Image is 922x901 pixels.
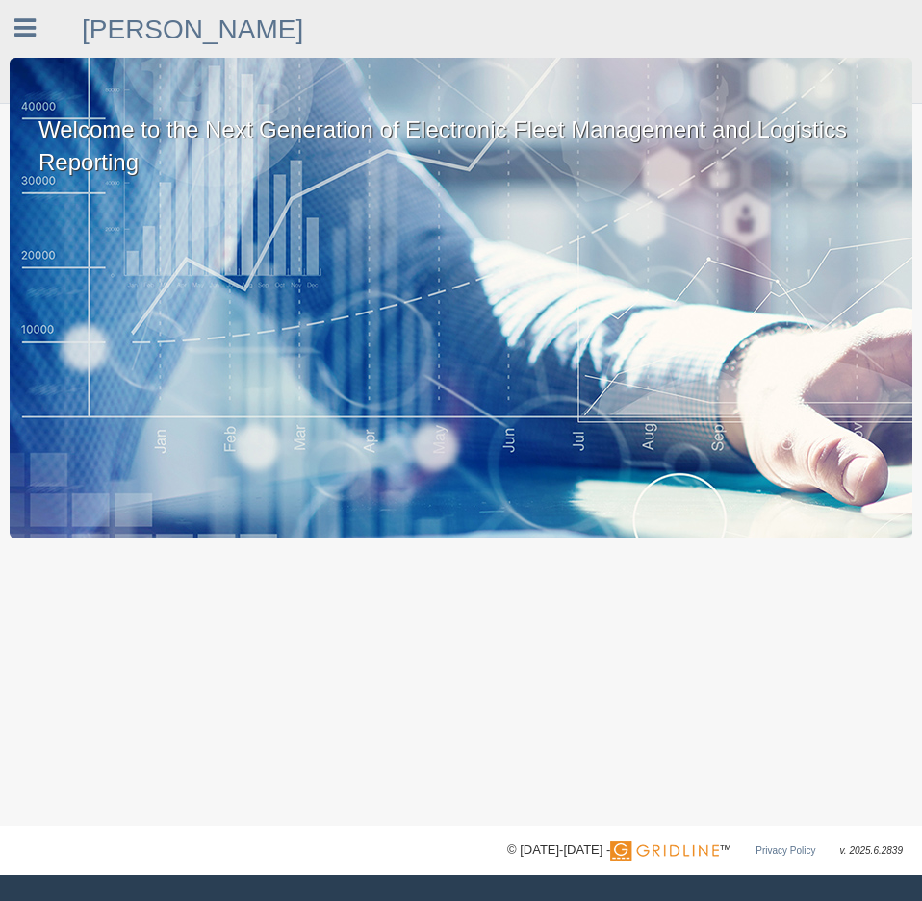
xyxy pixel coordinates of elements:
a: [PERSON_NAME] [82,14,303,44]
a: [PERSON_NAME] [761,48,893,103]
a: Privacy Policy [756,845,815,856]
p: Welcome to the Next Generation of Electronic Fleet Management and Logistics Reporting [10,58,912,178]
img: Gridline [610,841,719,861]
div: © [DATE]-[DATE] - ™ [507,840,903,861]
span: v. 2025.6.2839 [840,845,903,856]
